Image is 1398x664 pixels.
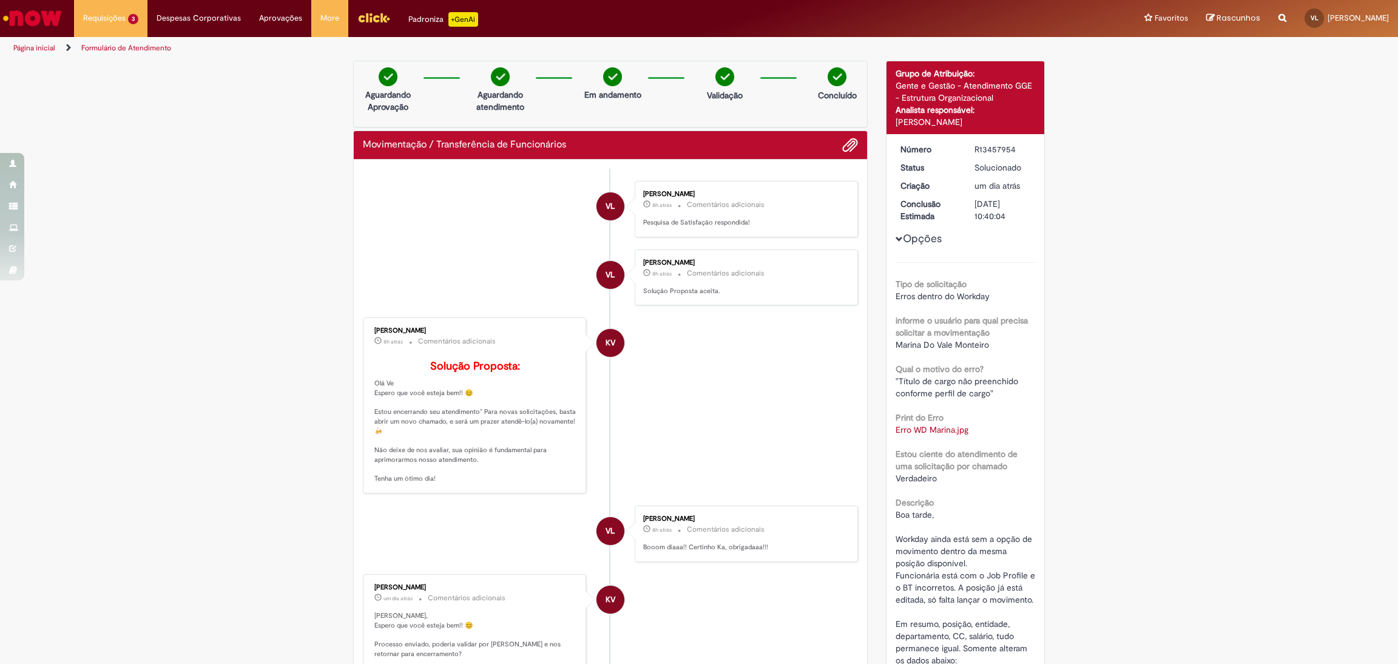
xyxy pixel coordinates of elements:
[1155,12,1188,24] span: Favoritos
[896,449,1018,472] b: Estou ciente do atendimento de uma solicitação por chamado
[584,89,641,101] p: Em andamento
[652,526,672,534] span: 8h atrás
[1206,13,1260,24] a: Rascunhos
[687,268,765,279] small: Comentários adicionais
[259,12,302,24] span: Aprovações
[687,524,765,535] small: Comentários adicionais
[891,198,966,222] dt: Conclusão Estimada
[643,259,845,266] div: [PERSON_NAME]
[842,137,858,153] button: Adicionar anexos
[363,140,566,151] h2: Movimentação / Transferência de Funcionários Histórico de tíquete
[643,191,845,198] div: [PERSON_NAME]
[448,12,478,27] p: +GenAi
[320,12,339,24] span: More
[1,6,64,30] img: ServiceNow
[606,517,615,546] span: VL
[896,339,989,350] span: Marina Do Vale Monteiro
[896,67,1036,80] div: Grupo de Atribuição:
[652,202,672,209] time: 29/08/2025 08:38:08
[891,180,966,192] dt: Criação
[418,336,496,347] small: Comentários adicionais
[9,37,923,59] ul: Trilhas de página
[128,14,138,24] span: 3
[374,327,576,334] div: [PERSON_NAME]
[471,89,530,113] p: Aguardando atendimento
[603,67,622,86] img: check-circle-green.png
[643,218,845,228] p: Pesquisa de Satisfação respondida!
[596,586,624,614] div: Karine Vieira
[652,202,672,209] span: 8h atrás
[374,361,576,484] p: Olá Ve Espero que você esteja bem!! 😊 Estou encerrando seu atendimento" Para novas solicitações, ...
[408,12,478,27] div: Padroniza
[896,412,944,423] b: Print do Erro
[83,12,126,24] span: Requisições
[596,192,624,220] div: Veronica Da Silva Leite
[1311,14,1319,22] span: VL
[896,497,934,508] b: Descrição
[643,543,845,552] p: Booom diaaa!! Certinho Ka, obrigadaaa!!!
[974,180,1031,192] div: 28/08/2025 13:44:44
[896,473,937,484] span: Verdadeiro
[652,270,672,277] span: 8h atrás
[1328,13,1389,23] span: [PERSON_NAME]
[896,364,984,374] b: Qual o motivo do erro?
[652,270,672,277] time: 29/08/2025 08:37:25
[606,328,615,357] span: KV
[974,161,1031,174] div: Solucionado
[896,279,967,290] b: Tipo de solicitação
[1217,12,1260,24] span: Rascunhos
[974,143,1031,155] div: R13457954
[428,593,505,603] small: Comentários adicionais
[896,424,968,435] a: Download de Erro WD Marina.jpg
[359,89,417,113] p: Aguardando Aprovação
[643,286,845,296] p: Solução Proposta aceita.
[652,526,672,534] time: 29/08/2025 08:20:12
[891,143,966,155] dt: Número
[383,595,413,602] span: um dia atrás
[81,43,171,53] a: Formulário de Atendimento
[974,180,1020,191] span: um dia atrás
[596,517,624,545] div: Veronica Da Silva Leite
[891,161,966,174] dt: Status
[606,192,615,221] span: VL
[596,261,624,289] div: Veronica Da Silva Leite
[896,376,1021,399] span: "Título de cargo não preenchido conforme perfil de cargo"
[430,359,520,373] b: Solução Proposta:
[896,80,1036,104] div: Gente e Gestão - Atendimento GGE - Estrutura Organizacional
[606,585,615,614] span: KV
[828,67,846,86] img: check-circle-green.png
[974,180,1020,191] time: 28/08/2025 13:44:44
[974,198,1031,222] div: [DATE] 10:40:04
[379,67,397,86] img: check-circle-green.png
[643,515,845,523] div: [PERSON_NAME]
[606,260,615,290] span: VL
[596,329,624,357] div: Karine Vieira
[383,595,413,602] time: 28/08/2025 16:04:43
[374,584,576,591] div: [PERSON_NAME]
[896,315,1028,338] b: informe o usuário para qual precisa solicitar a movimentação
[818,89,857,101] p: Concluído
[715,67,734,86] img: check-circle-green.png
[896,116,1036,128] div: [PERSON_NAME]
[687,200,765,210] small: Comentários adicionais
[157,12,241,24] span: Despesas Corporativas
[383,338,403,345] time: 29/08/2025 08:28:59
[896,291,990,302] span: Erros dentro do Workday
[383,338,403,345] span: 8h atrás
[896,104,1036,116] div: Analista responsável:
[357,8,390,27] img: click_logo_yellow_360x200.png
[491,67,510,86] img: check-circle-green.png
[707,89,743,101] p: Validação
[13,43,55,53] a: Página inicial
